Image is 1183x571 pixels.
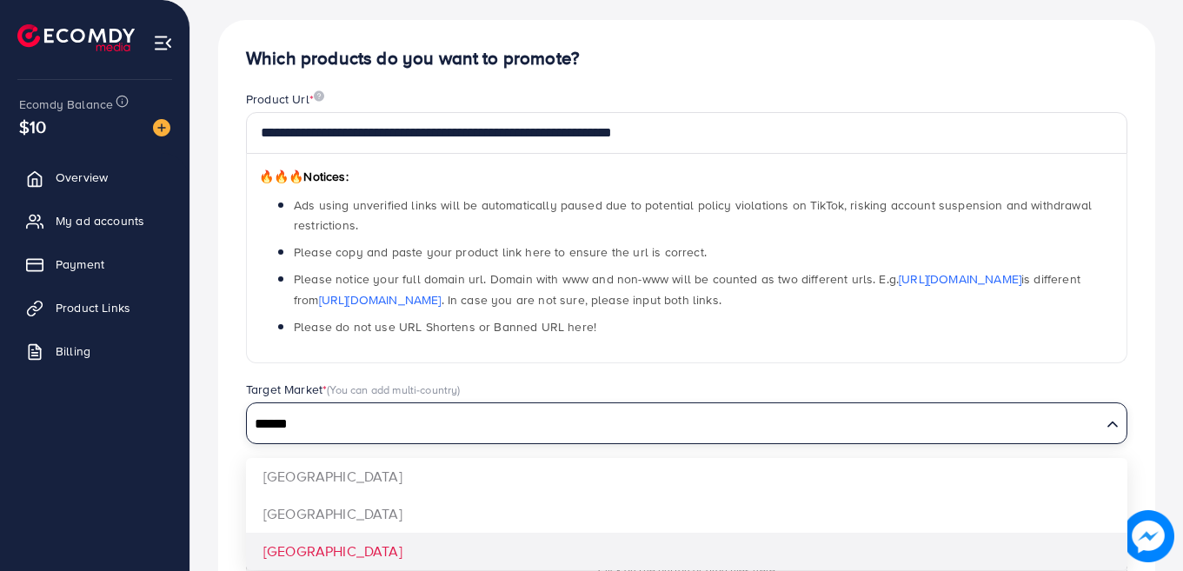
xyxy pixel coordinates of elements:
[153,119,170,136] img: image
[56,299,130,316] span: Product Links
[327,382,460,397] span: (You can add multi-country)
[56,212,144,229] span: My ad accounts
[249,411,1100,438] input: Search for option
[17,24,135,51] img: logo
[13,160,176,195] a: Overview
[294,318,596,335] span: Please do not use URL Shortens or Banned URL here!
[294,243,707,261] span: Please copy and paste your product link here to ensure the url is correct.
[246,458,1127,495] li: [GEOGRAPHIC_DATA]
[56,256,104,273] span: Payment
[13,203,176,238] a: My ad accounts
[246,90,324,108] label: Product Url
[13,247,176,282] a: Payment
[1125,513,1173,561] img: image
[314,90,324,102] img: image
[246,533,1127,570] li: [GEOGRAPHIC_DATA]
[56,342,90,360] span: Billing
[19,114,46,139] span: $10
[246,381,461,398] label: Target Market
[19,96,113,113] span: Ecomdy Balance
[319,291,442,309] a: [URL][DOMAIN_NAME]
[294,196,1092,234] span: Ads using unverified links will be automatically paused due to potential policy violations on Tik...
[13,290,176,325] a: Product Links
[294,270,1080,308] span: Please notice your full domain url. Domain with www and non-www will be counted as two different ...
[259,168,349,185] span: Notices:
[259,168,303,185] span: 🔥🔥🔥
[246,402,1127,444] div: Search for option
[153,33,173,53] img: menu
[246,48,1127,70] h4: Which products do you want to promote?
[56,169,108,186] span: Overview
[246,495,1127,533] li: [GEOGRAPHIC_DATA]
[899,270,1021,288] a: [URL][DOMAIN_NAME]
[13,334,176,368] a: Billing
